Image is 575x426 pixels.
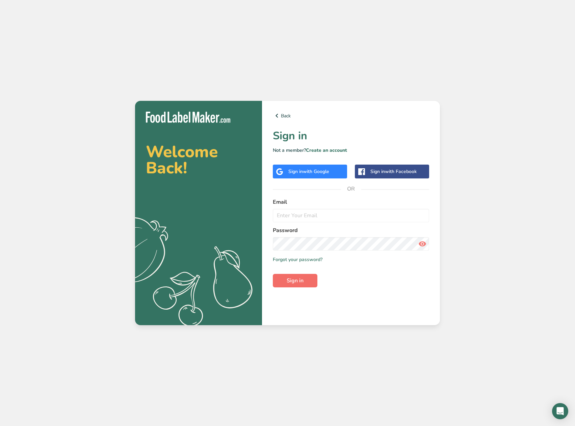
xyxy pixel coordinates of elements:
img: Food Label Maker [146,112,230,123]
span: OR [341,179,361,199]
span: Sign in [287,277,304,285]
span: with Facebook [385,168,417,175]
input: Enter Your Email [273,209,429,222]
a: Back [273,112,429,120]
button: Sign in [273,274,317,287]
a: Create an account [306,147,347,153]
p: Not a member? [273,147,429,154]
span: with Google [303,168,329,175]
h1: Sign in [273,128,429,144]
div: Open Intercom Messenger [552,403,568,419]
label: Email [273,198,429,206]
h2: Welcome Back! [146,144,251,176]
div: Sign in [370,168,417,175]
a: Forgot your password? [273,256,322,263]
label: Password [273,226,429,234]
div: Sign in [288,168,329,175]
